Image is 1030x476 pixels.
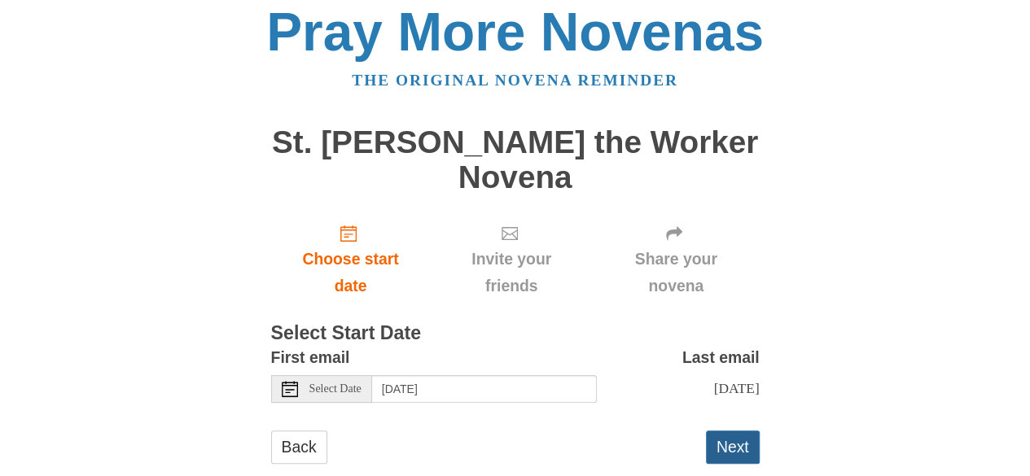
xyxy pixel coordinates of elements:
[309,383,362,395] span: Select Date
[713,380,759,396] span: [DATE]
[271,211,431,308] a: Choose start date
[430,211,592,308] div: Click "Next" to confirm your start date first.
[446,246,576,299] span: Invite your friends
[609,246,743,299] span: Share your novena
[593,211,760,308] div: Click "Next" to confirm your start date first.
[271,430,327,464] a: Back
[266,2,764,62] a: Pray More Novenas
[352,72,678,89] a: The original novena reminder
[682,344,760,371] label: Last email
[706,430,760,464] button: Next
[271,323,760,344] h3: Select Start Date
[372,375,597,403] input: Use the arrow keys to pick a date
[271,125,760,194] h1: St. [PERSON_NAME] the Worker Novena
[271,344,350,371] label: First email
[287,246,414,299] span: Choose start date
